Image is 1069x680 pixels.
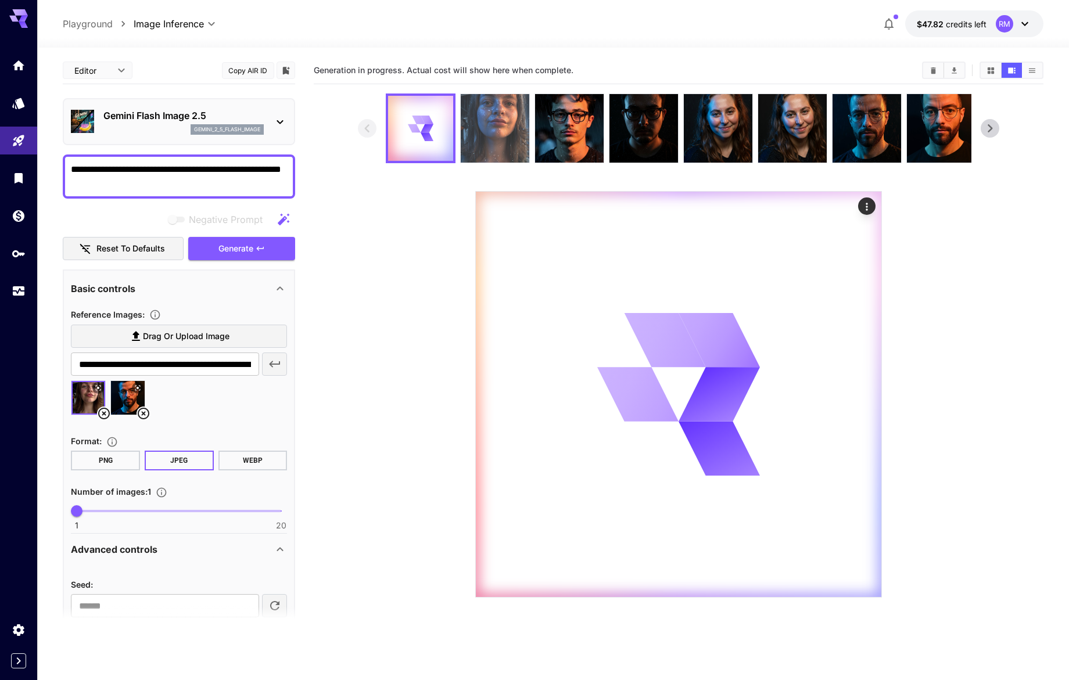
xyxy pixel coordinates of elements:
button: Generate [188,237,295,261]
span: 20 [276,520,286,531]
div: Wallet [12,208,26,223]
button: Show images in video view [1002,63,1022,78]
div: Library [12,171,26,185]
span: Negative prompts are not compatible with the selected model. [166,212,272,226]
div: Show images in grid viewShow images in video viewShow images in list view [980,62,1043,79]
div: Advanced controls [71,535,287,563]
button: $47.82139RM [905,10,1043,37]
p: Basic controls [71,282,135,296]
span: Negative Prompt [189,213,263,226]
div: Settings [12,623,26,637]
div: Basic controls [71,275,287,303]
button: Add to library [281,63,291,77]
span: Reference Images : [71,310,145,319]
button: Clear Images [923,63,944,78]
span: 1 [75,520,78,531]
button: Show images in grid view [981,63,1001,78]
p: Advanced controls [71,542,157,556]
div: API Keys [12,246,26,261]
div: $47.82139 [917,18,987,30]
span: Editor [74,64,110,77]
span: Generation in progress. Actual cost will show here when complete. [314,65,573,75]
button: Reset to defaults [63,237,184,261]
label: Drag or upload image [71,325,287,348]
button: Specify how many images to generate in a single request. Each image generation will be charged se... [151,487,172,498]
a: Playground [63,17,113,31]
span: Generate [218,242,253,256]
span: Image Inference [134,17,204,31]
span: credits left [946,19,987,29]
span: $47.82 [917,19,946,29]
img: 2Q== [833,94,901,163]
p: gemini_2_5_flash_image [194,125,260,134]
span: Number of images : 1 [71,487,151,496]
button: JPEG [145,451,214,470]
button: Download All [944,63,964,78]
span: Format : [71,436,102,446]
button: Choose the file format for the output image. [102,436,123,448]
button: PNG [71,451,140,470]
button: Show images in list view [1022,63,1042,78]
div: Actions [858,197,876,215]
img: Z [461,94,529,163]
span: Seed : [71,580,93,589]
p: Gemini Flash Image 2.5 [103,109,264,123]
div: Models [12,96,26,110]
div: Clear ImagesDownload All [922,62,966,79]
span: Drag or upload image [143,329,229,344]
div: Playground [12,134,26,148]
button: Expand sidebar [11,653,26,668]
img: Z [684,94,752,163]
button: Copy AIR ID [222,62,274,79]
img: 9k= [609,94,678,163]
div: RM [996,15,1013,33]
img: 9k= [907,94,975,163]
div: Usage [12,284,26,298]
div: Home [12,58,26,73]
nav: breadcrumb [63,17,134,31]
div: Advanced controls [71,563,287,617]
img: 2Q== [758,94,827,163]
div: Gemini Flash Image 2.5gemini_2_5_flash_image [71,104,287,139]
button: Upload a reference image to guide the result. This is needed for Image-to-Image or Inpainting. Su... [145,309,166,321]
button: WEBP [218,451,288,470]
img: 2Q== [535,94,604,163]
